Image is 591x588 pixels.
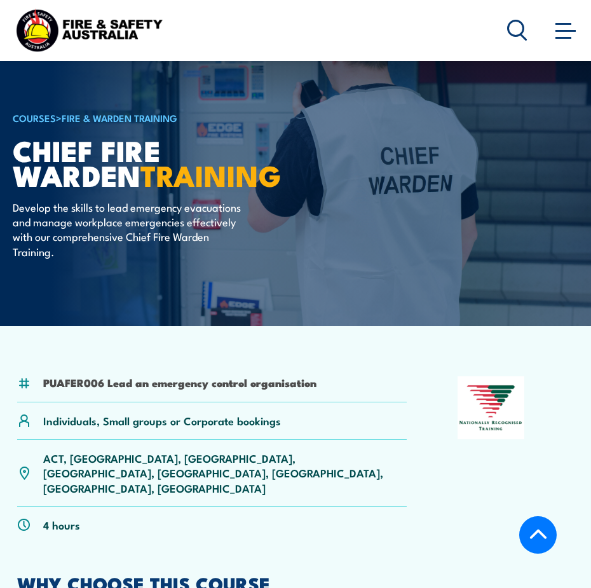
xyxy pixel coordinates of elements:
[140,153,282,196] strong: TRAINING
[62,111,177,125] a: Fire & Warden Training
[13,137,327,187] h1: Chief Fire Warden
[13,111,56,125] a: COURSES
[43,451,407,495] p: ACT, [GEOGRAPHIC_DATA], [GEOGRAPHIC_DATA], [GEOGRAPHIC_DATA], [GEOGRAPHIC_DATA], [GEOGRAPHIC_DATA...
[43,517,80,532] p: 4 hours
[13,110,327,125] h6: >
[13,200,245,259] p: Develop the skills to lead emergency evacuations and manage workplace emergencies effectively wit...
[43,375,316,390] li: PUAFER006 Lead an emergency control organisation
[43,413,281,428] p: Individuals, Small groups or Corporate bookings
[458,376,524,439] img: Nationally Recognised Training logo.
